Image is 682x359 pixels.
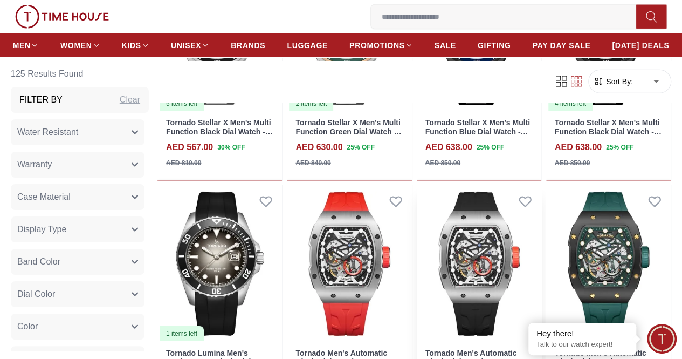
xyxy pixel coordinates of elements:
[417,185,541,342] img: Tornado Men's Automatic Black Dial Watch - T24302-SSBB
[11,216,144,242] button: Display Type
[532,40,590,51] span: PAY DAY SALE
[606,143,633,152] span: 25 % OFF
[425,158,460,168] div: AED 850.00
[122,40,141,51] span: KIDS
[17,125,78,138] span: Water Resistant
[536,328,628,339] div: Hey there!
[593,76,633,86] button: Sort By:
[231,40,265,51] span: BRANDS
[60,40,92,51] span: WOMEN
[478,40,511,51] span: GIFTING
[349,40,405,51] span: PROMOTIONS
[160,326,204,341] div: 1 items left
[612,36,669,55] a: [DATE] DEALS
[11,313,144,339] button: Color
[349,36,413,55] a: PROMOTIONS
[60,36,100,55] a: WOMEN
[612,40,669,51] span: [DATE] DEALS
[19,93,63,106] h3: Filter By
[295,118,401,145] a: Tornado Stellar X Men's Multi Function Green Dial Watch - T24104-KBSHK
[171,40,201,51] span: UNISEX
[166,141,213,154] h4: AED 567.00
[122,36,149,55] a: KIDS
[17,255,60,268] span: Band Color
[231,36,265,55] a: BRANDS
[171,36,209,55] a: UNISEX
[647,324,677,354] div: Chat Widget
[295,158,330,168] div: AED 840.00
[17,222,66,235] span: Display Type
[13,40,31,51] span: MEN
[11,119,144,145] button: Water Resistant
[11,248,144,274] button: Band Color
[555,158,590,168] div: AED 850.00
[13,36,39,55] a: MEN
[287,36,328,55] a: LUGGAGE
[289,96,333,111] div: 2 items left
[548,96,593,111] div: 4 items left
[17,287,55,300] span: Dial Color
[435,40,456,51] span: SALE
[11,184,144,209] button: Case Material
[435,36,456,55] a: SALE
[546,185,671,342] img: Tornado Men's Automatic Black Dial Watch - T24302-BSHB
[11,151,144,177] button: Warranty
[295,141,342,154] h4: AED 630.00
[166,118,273,145] a: Tornado Stellar X Men's Multi Function Black Dial Watch - T24104-SBSB
[11,281,144,307] button: Dial Color
[425,118,530,145] a: Tornado Stellar X Men's Multi Function Blue Dial Watch - T24104-BBBN
[287,185,411,342] img: Tornado Men's Automatic Black Dial Watch - T24302-SSRB
[160,96,204,111] div: 5 items left
[217,143,245,152] span: 30 % OFF
[604,76,633,86] span: Sort By:
[478,36,511,55] a: GIFTING
[120,93,140,106] div: Clear
[425,141,472,154] h4: AED 638.00
[536,340,628,349] p: Talk to our watch expert!
[17,190,71,203] span: Case Material
[17,320,38,333] span: Color
[555,118,662,145] a: Tornado Stellar X Men's Multi Function Black Dial Watch - T24104-BBBB
[166,158,201,168] div: AED 810.00
[17,158,52,171] span: Warranty
[157,185,282,342] a: Tornado Lumina Men's Analog Onyx Black Dial Watch - T22001-SSBB1 items left
[15,5,109,29] img: ...
[11,60,149,86] h6: 125 Results Found
[347,143,374,152] span: 25 % OFF
[477,143,504,152] span: 25 % OFF
[287,40,328,51] span: LUGGAGE
[157,185,282,342] img: Tornado Lumina Men's Analog Onyx Black Dial Watch - T22001-SSBB
[532,36,590,55] a: PAY DAY SALE
[555,141,602,154] h4: AED 638.00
